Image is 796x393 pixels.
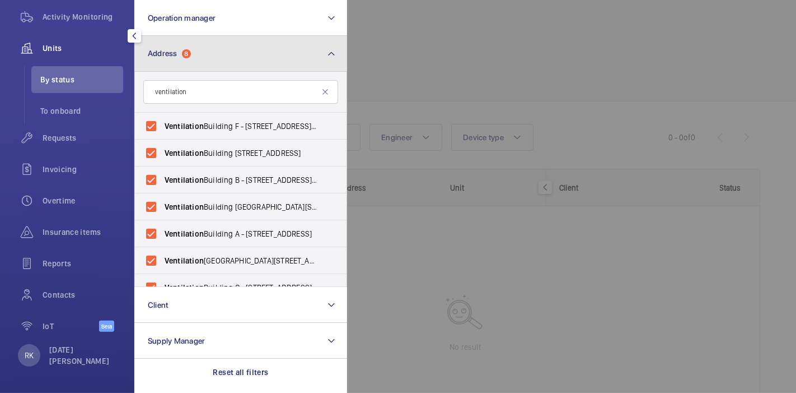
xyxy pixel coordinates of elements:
span: By status [40,74,123,85]
span: Units [43,43,123,54]
span: Reports [43,258,123,269]
span: Contacts [43,289,123,300]
span: Requests [43,132,123,144]
p: [DATE][PERSON_NAME] [49,344,116,367]
span: Overtime [43,195,123,206]
span: Invoicing [43,164,123,175]
span: To onboard [40,105,123,117]
span: Insurance items [43,226,123,238]
span: Activity Monitoring [43,11,123,22]
p: RK [25,350,34,361]
span: IoT [43,321,99,332]
span: Beta [99,321,114,332]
